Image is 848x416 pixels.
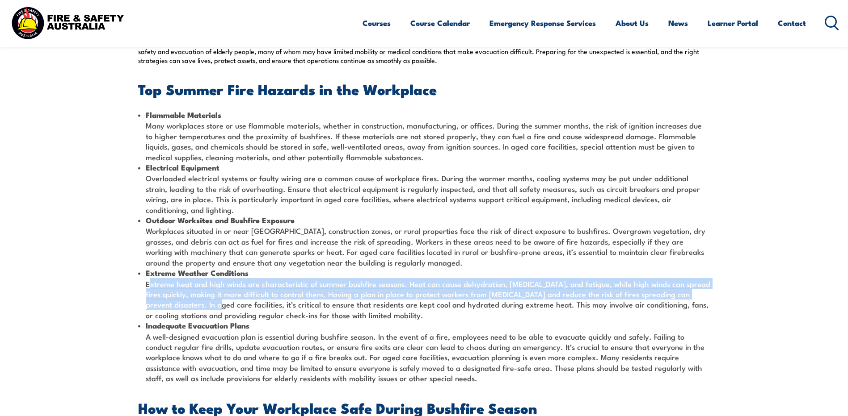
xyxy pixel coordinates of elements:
[778,11,806,35] a: Contact
[363,11,391,35] a: Courses
[616,11,649,35] a: About Us
[146,162,219,173] strong: Electrical Equipment
[138,29,710,65] p: For workplaces located in rural or semi-rural areas, the threat of bushfires is particularly high...
[708,11,758,35] a: Learner Portal
[138,162,710,215] li: Overloaded electrical systems or faulty wiring are a common cause of workplace fires. During the ...
[146,214,295,226] strong: Outdoor Worksites and Bushfire Exposure
[138,401,710,414] h2: How to Keep Your Workplace Safe During Bushfire Season
[668,11,688,35] a: News
[138,267,710,320] li: Extreme heat and high winds are characteristic of summer bushfire seasons. Heat can cause dehydra...
[138,83,710,95] h2: Top Summer Fire Hazards in the Workplace
[146,267,249,279] strong: Extreme Weather Conditions
[138,109,710,162] li: Many workplaces store or use flammable materials, whether in construction, manufacturing, or offi...
[146,320,249,331] strong: Inadequate Evacuation Plans
[489,11,596,35] a: Emergency Response Services
[138,320,710,383] li: A well-designed evacuation plan is essential during bushfire season. In the event of a fire, empl...
[146,109,221,121] strong: Flammable Materials
[410,11,470,35] a: Course Calendar
[138,215,710,267] li: Workplaces situated in or near [GEOGRAPHIC_DATA], construction zones, or rural properties face th...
